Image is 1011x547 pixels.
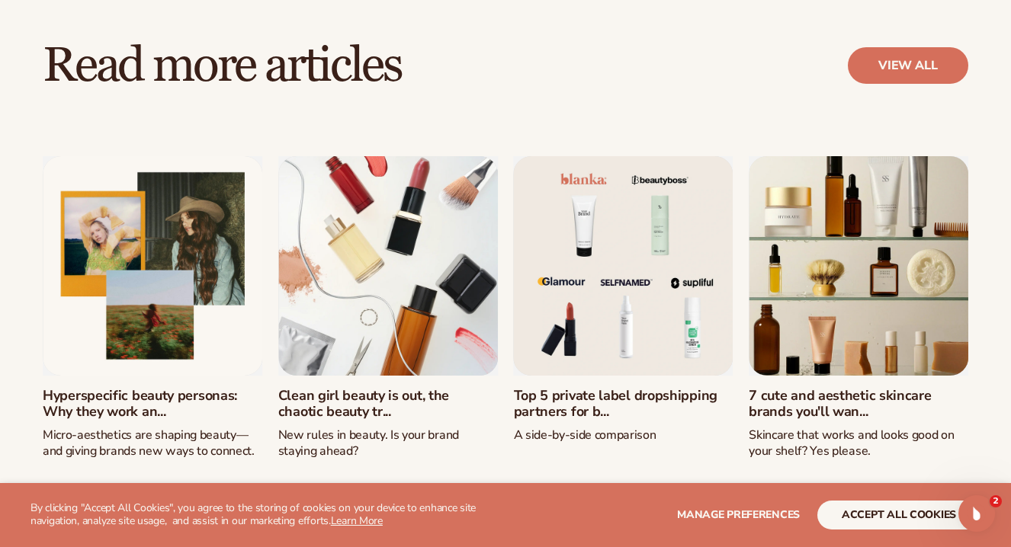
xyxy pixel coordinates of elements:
[43,40,401,91] h2: Read more articles
[677,507,800,522] span: Manage preferences
[848,47,968,84] a: view all
[514,388,733,421] a: Top 5 private label dropshipping partners for b...
[278,156,498,522] div: 7 / 50
[43,388,262,421] a: Hyperspecific beauty personas: Why they work an...
[958,495,995,532] iframe: Intercom live chat
[331,513,383,528] a: Learn More
[990,495,1002,507] span: 2
[514,156,733,522] div: 8 / 50
[278,388,498,421] a: Clean girl beauty is out, the chaotic beauty tr...
[749,388,968,421] a: 7 cute and aesthetic skincare brands you'll wan...
[749,156,968,522] div: 9 / 50
[30,502,491,528] p: By clicking "Accept All Cookies", you agree to the storing of cookies on your device to enhance s...
[817,501,981,529] button: accept all cookies
[677,501,800,529] button: Manage preferences
[43,156,262,522] div: 6 / 50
